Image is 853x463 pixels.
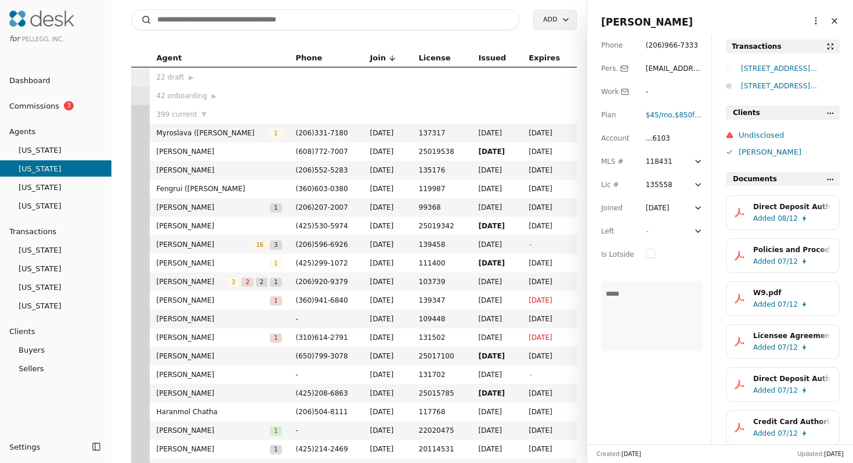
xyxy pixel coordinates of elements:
span: ▶ [212,91,216,102]
span: ( 360 ) 941 - 6840 [296,296,348,304]
button: 1 [270,276,281,288]
div: 118431 [646,156,691,167]
span: 25019342 [419,220,465,232]
span: ( 206 ) 552 - 5283 [296,166,348,174]
span: 131702 [419,369,465,381]
span: [PERSON_NAME] [157,387,282,399]
span: 07/12 [778,385,798,396]
span: [DATE] [370,127,405,139]
span: [PERSON_NAME] [157,425,270,436]
span: - [296,313,356,325]
span: [PERSON_NAME] [157,239,252,250]
button: 1 [270,127,281,139]
span: [DATE] [529,276,569,288]
span: Expires [529,52,560,64]
span: 119987 [419,183,465,195]
span: [DATE] [478,239,515,250]
span: ( 360 ) 603 - 0380 [296,185,348,193]
span: [DATE] [824,451,844,457]
div: 42 onboarding [157,90,282,102]
span: 2 [241,278,253,287]
span: 1 [270,259,281,268]
span: [DATE] [529,146,569,157]
span: 3 [227,278,239,287]
span: Phone [296,52,323,64]
div: Pers. [601,63,634,74]
span: 99368 [419,202,465,213]
span: [DATE] [370,183,405,195]
button: Settings [5,437,88,456]
span: [DATE] [529,350,569,362]
span: 25015785 [419,387,465,399]
span: 2 [256,278,268,287]
div: Updated: [797,450,844,458]
div: Undisclosed [739,129,840,141]
span: 3 [64,101,74,110]
span: [PERSON_NAME] [157,313,282,325]
button: Licensee Agreement.pdfAdded07/12 [726,324,840,359]
span: [DATE] [370,313,405,325]
span: [DATE] [529,313,569,325]
div: [DATE] [646,202,670,214]
span: [DATE] [529,295,569,306]
button: 1 [270,202,281,213]
span: 07/12 [778,256,798,267]
span: 399 current [157,109,197,120]
span: [DATE] [478,387,515,399]
span: [PERSON_NAME] [157,350,282,362]
div: Transactions [732,41,782,52]
span: [DATE] [478,369,515,381]
span: Pellego, Inc. [22,36,64,42]
span: [DATE] [478,220,515,232]
div: Phone [601,40,634,51]
span: 1 [270,426,281,436]
div: Work [601,86,634,98]
button: 3 [227,276,239,288]
button: 1 [270,257,281,269]
span: Added [753,213,775,224]
span: ( 425 ) 214 - 2469 [296,445,348,453]
span: [DATE] [478,276,515,288]
button: W9.pdfAdded07/12 [726,281,840,316]
span: 1 [270,333,281,343]
span: 22020475 [419,425,465,436]
span: [DATE] [529,443,569,455]
span: [DATE] [478,406,515,418]
span: Added [753,428,775,439]
span: [DATE] [370,295,405,306]
span: 25017100 [419,350,465,362]
span: [DATE] [529,257,569,269]
div: - [646,86,703,98]
span: [PERSON_NAME] [157,369,282,381]
span: for [9,34,20,43]
span: [DATE] [370,332,405,343]
div: [STREET_ADDRESS][PERSON_NAME] [741,63,840,74]
span: ( 206 ) 596 - 6926 [296,241,348,249]
span: 3 [270,241,281,250]
span: [DATE] [370,257,405,269]
button: Add [533,10,576,30]
span: ( 206 ) 966 - 7333 [646,41,698,49]
button: 2 [256,276,268,288]
span: [PERSON_NAME] [157,202,270,213]
span: 135176 [419,164,465,176]
div: Account [601,132,634,144]
span: Added [753,385,775,396]
span: [DATE] [370,406,405,418]
span: [DATE] [529,406,569,418]
span: ( 425 ) 208 - 6863 [296,389,348,397]
span: - [646,227,648,235]
span: ( 310 ) 614 - 2791 [296,333,348,342]
span: Settings [9,441,40,453]
div: MLS # [601,156,634,167]
span: - [529,371,531,379]
span: [EMAIL_ADDRESS][DOMAIN_NAME] [646,64,702,96]
div: Credit Card Authorization.pdf [753,416,831,428]
div: 135558 [646,179,691,191]
div: W9.pdf [753,287,831,299]
button: Policies and Procedures.pdfAdded07/12 [726,238,840,273]
div: Joined [601,202,634,214]
span: 25019538 [419,146,465,157]
span: [DATE] [478,164,515,176]
span: 16 [252,241,268,250]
